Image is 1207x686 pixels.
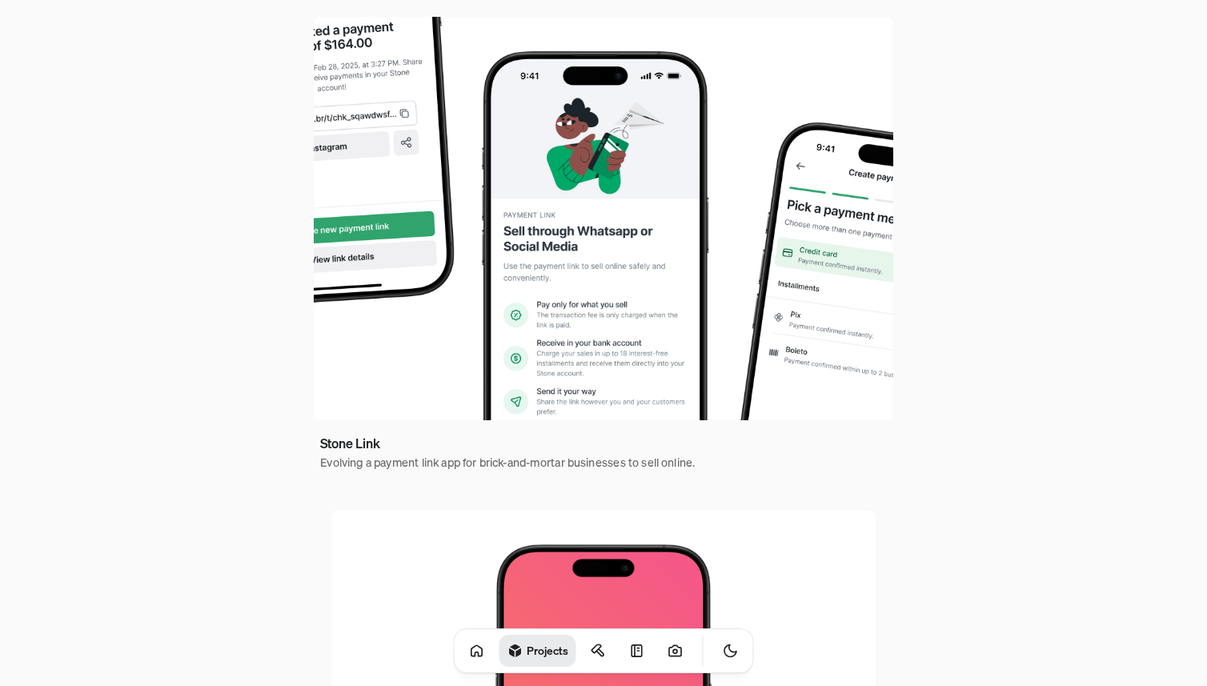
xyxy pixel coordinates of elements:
h1: Projects [527,643,568,658]
h4: Evolving a payment link app for brick-and-mortar businesses to sell online. [320,453,695,471]
a: Stone LinkEvolving a payment link app for brick-and-mortar businesses to sell online. [314,427,702,477]
button: Toggle Theme [715,635,747,667]
h3: Stone Link [320,433,380,453]
a: Projects [499,635,576,667]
